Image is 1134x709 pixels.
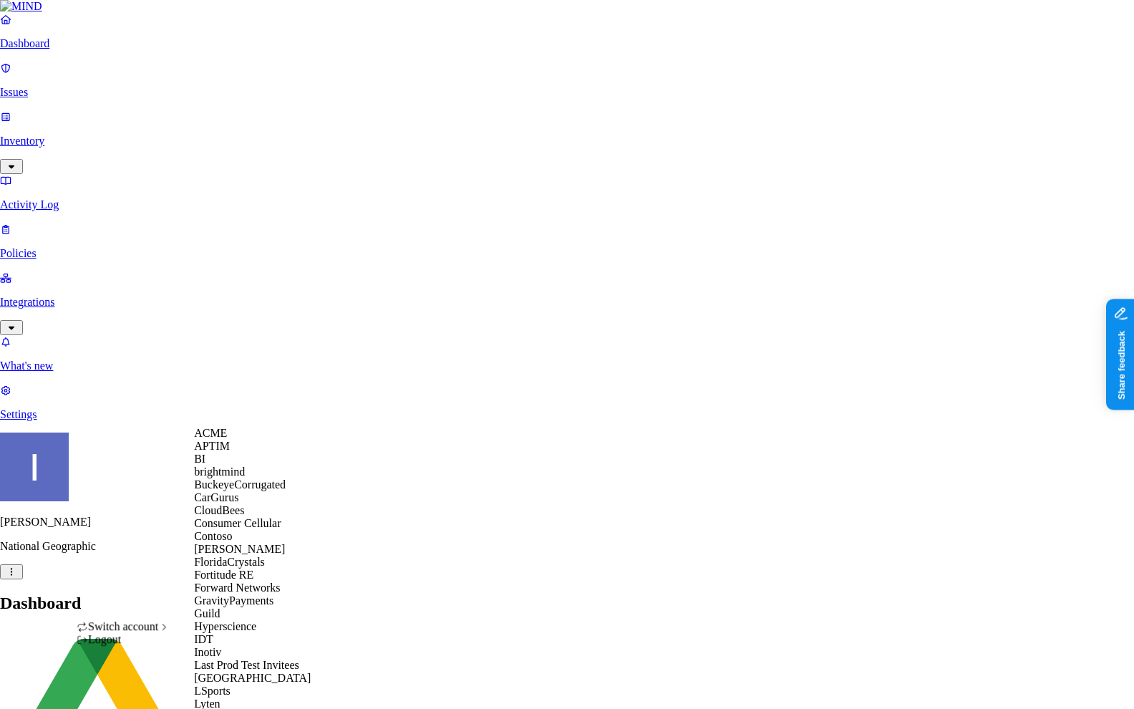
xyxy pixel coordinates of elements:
[194,672,311,684] span: [GEOGRAPHIC_DATA]
[194,543,285,555] span: [PERSON_NAME]
[194,478,286,491] span: BuckeyeCorrugated
[194,633,213,645] span: IDT
[194,569,253,581] span: Fortitude RE
[194,556,265,568] span: FloridaCrystals
[194,659,299,671] span: Last Prod Test Invitees
[194,594,273,607] span: GravityPayments
[88,620,158,632] span: Switch account
[194,491,238,503] span: CarGurus
[194,582,280,594] span: Forward Networks
[194,453,205,465] span: BI
[194,620,256,632] span: Hyperscience
[194,517,281,529] span: Consumer Cellular
[194,427,227,439] span: ACME
[194,646,221,658] span: Inotiv
[194,530,232,542] span: Contoso
[194,504,244,516] span: CloudBees
[194,607,220,619] span: Guild
[194,440,230,452] span: APTIM
[194,466,245,478] span: brightmind
[194,685,231,697] span: LSports
[77,633,170,646] div: Logout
